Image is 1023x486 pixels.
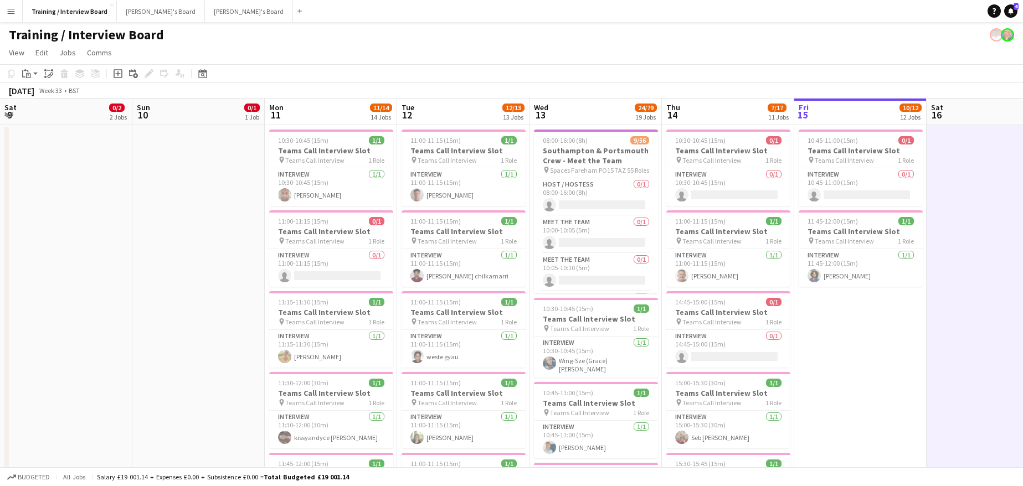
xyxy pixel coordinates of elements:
app-job-card: 11:15-11:30 (15m)1/1Teams Call Interview Slot Teams Call Interview1 RoleInterview1/111:15-11:30 (... [269,291,393,368]
div: 10:30-10:45 (15m)1/1Teams Call Interview Slot Teams Call Interview1 RoleInterview1/110:30-10:45 (... [534,298,658,378]
span: Teams Call Interview [815,237,874,245]
span: 1 Role [501,318,517,326]
span: 1 Role [765,399,782,407]
span: Teams Call Interview [285,318,345,326]
span: 1/1 [501,136,517,144]
app-card-role: Interview1/111:30-12:00 (30m)kissyandyce [PERSON_NAME] [269,411,393,448]
span: 11:00-11:15 (15m) [410,217,461,225]
span: 12/13 [502,104,525,112]
app-job-card: 08:00-16:00 (8h)9/56Southampton & Portsmouth Crew - Meet the Team Spaces Fareham PO15 7AZ55 Roles... [534,130,658,293]
app-card-role: Interview1/111:00-11:15 (15m)[PERSON_NAME] [402,411,526,448]
span: Comms [87,48,112,58]
span: 1/1 [501,298,517,306]
div: [DATE] [9,85,34,96]
span: 0/1 [369,217,384,225]
span: 11:45-12:00 (15m) [278,459,328,468]
span: Teams Call Interview [682,399,742,407]
a: Edit [31,45,53,60]
span: 1 Role [501,399,517,407]
span: Mon [269,102,284,112]
span: 10:30-10:45 (15m) [278,136,328,144]
app-job-card: 11:00-11:15 (15m)1/1Teams Call Interview Slot Teams Call Interview1 RoleInterview1/111:00-11:15 (... [666,210,790,287]
div: 10:30-10:45 (15m)0/1Teams Call Interview Slot Teams Call Interview1 RoleInterview0/110:30-10:45 (... [666,130,790,206]
span: Thu [666,102,680,112]
span: 1/1 [369,136,384,144]
div: 10:45-11:00 (15m)1/1Teams Call Interview Slot Teams Call Interview1 RoleInterview1/110:45-11:00 (... [534,382,658,458]
button: Budgeted [6,471,52,483]
app-card-role: Interview1/110:30-10:45 (15m)Wing-Sze (Grace) [PERSON_NAME] [534,337,658,378]
div: 11:00-11:15 (15m)1/1Teams Call Interview Slot Teams Call Interview1 RoleInterview1/111:00-11:15 (... [402,210,526,287]
span: 16 [929,108,943,121]
span: 11 [268,108,284,121]
span: 1 Role [765,318,782,326]
span: 10 [135,108,150,121]
span: 10:45-11:00 (15m) [543,389,593,397]
span: Teams Call Interview [285,399,345,407]
div: BST [69,86,80,95]
span: 1/1 [501,217,517,225]
span: Teams Call Interview [285,156,345,164]
span: 1 Role [633,324,649,333]
app-card-role: Meet The Team0/110:05-10:10 (5m) [534,254,658,291]
span: 1/1 [501,459,517,468]
span: 14:45-15:00 (15m) [675,298,726,306]
app-card-role: Interview1/111:15-11:30 (15m)[PERSON_NAME] [269,330,393,368]
span: Teams Call Interview [285,237,345,245]
h3: Teams Call Interview Slot [799,226,923,236]
div: 11:00-11:15 (15m)0/1Teams Call Interview Slot Teams Call Interview1 RoleInterview0/111:00-11:15 (... [269,210,393,287]
div: Salary £19 001.14 + Expenses £0.00 + Subsistence £0.00 = [97,473,349,481]
app-job-card: 11:00-11:15 (15m)1/1Teams Call Interview Slot Teams Call Interview1 RoleInterview1/111:00-11:15 (... [402,372,526,448]
app-card-role: Interview1/110:30-10:45 (15m)[PERSON_NAME] [269,168,393,206]
span: 11:00-11:15 (15m) [410,298,461,306]
h3: Teams Call Interview Slot [666,146,790,156]
span: 0/2 [109,104,125,112]
app-card-role: Interview1/111:45-12:00 (15m)[PERSON_NAME] [799,249,923,287]
span: 9/56 [630,136,649,144]
app-job-card: 11:00-11:15 (15m)1/1Teams Call Interview Slot Teams Call Interview1 RoleInterview1/111:00-11:15 (... [402,291,526,368]
span: Sat [931,102,943,112]
span: Week 33 [37,86,64,95]
span: 1/1 [634,389,649,397]
app-card-role: Interview0/110:30-10:45 (15m) [666,168,790,206]
h3: Teams Call Interview Slot [402,307,526,317]
span: 10:45-11:00 (15m) [808,136,858,144]
span: 11:00-11:15 (15m) [410,459,461,468]
span: 1 Role [765,237,782,245]
span: Sat [4,102,17,112]
span: Teams Call Interview [418,156,477,164]
button: [PERSON_NAME]'s Board [205,1,293,22]
span: 11:45-12:00 (15m) [808,217,858,225]
span: 1 Role [368,399,384,407]
span: Teams Call Interview [418,399,477,407]
div: 1 Job [245,113,259,121]
span: 08:00-16:00 (8h) [543,136,588,144]
app-job-card: 10:30-10:45 (15m)1/1Teams Call Interview Slot Teams Call Interview1 RoleInterview1/110:30-10:45 (... [269,130,393,206]
span: Teams Call Interview [418,318,477,326]
app-card-role: Interview1/111:00-11:15 (15m)[PERSON_NAME] [402,168,526,206]
span: 1 Role [368,156,384,164]
span: 55 Roles [627,166,649,174]
span: 1 Role [501,156,517,164]
span: 15:30-15:45 (15m) [675,459,726,468]
app-job-card: 11:00-11:15 (15m)1/1Teams Call Interview Slot Teams Call Interview1 RoleInterview1/111:00-11:15 (... [402,130,526,206]
h3: Teams Call Interview Slot [269,146,393,156]
span: 1 Role [368,318,384,326]
span: Teams Call Interview [418,237,477,245]
app-job-card: 15:00-15:30 (30m)1/1Teams Call Interview Slot Teams Call Interview1 RoleInterview1/115:00-15:30 (... [666,372,790,448]
span: 0/1 [766,298,782,306]
app-card-role: Interview1/110:45-11:00 (15m)[PERSON_NAME] [534,421,658,458]
div: 19 Jobs [635,113,656,121]
span: 14 [665,108,680,121]
span: 11:00-11:15 (15m) [675,217,726,225]
span: Teams Call Interview [682,318,742,326]
span: 4 [1014,3,1019,10]
app-user-avatar: Jakub Zalibor [990,28,1003,42]
div: 11 Jobs [768,113,789,121]
span: 12 [400,108,414,121]
app-card-role: Interview1/111:00-11:15 (15m)[PERSON_NAME] chilkamarri [402,249,526,287]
